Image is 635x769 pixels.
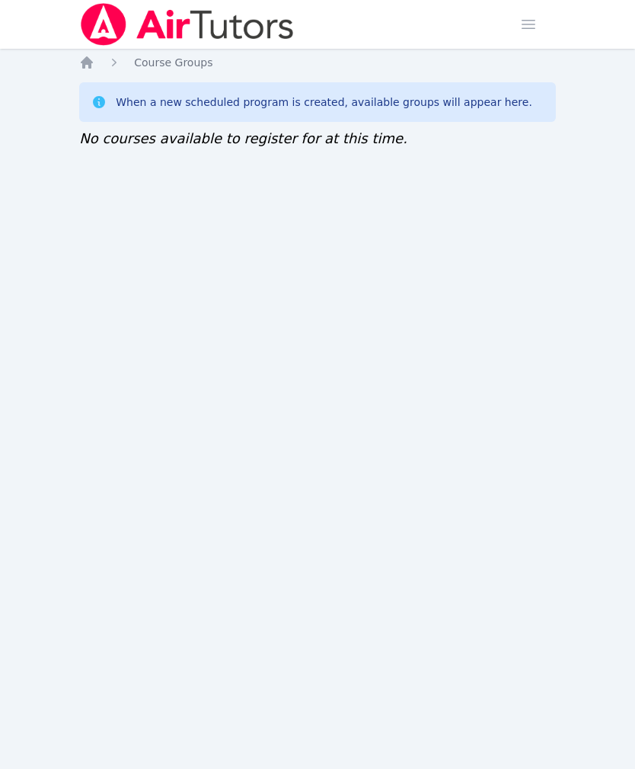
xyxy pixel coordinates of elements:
[79,130,407,146] span: No courses available to register for at this time.
[134,55,212,70] a: Course Groups
[79,3,295,46] img: Air Tutors
[79,55,556,70] nav: Breadcrumb
[116,95,532,110] div: When a new scheduled program is created, available groups will appear here.
[134,56,212,69] span: Course Groups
